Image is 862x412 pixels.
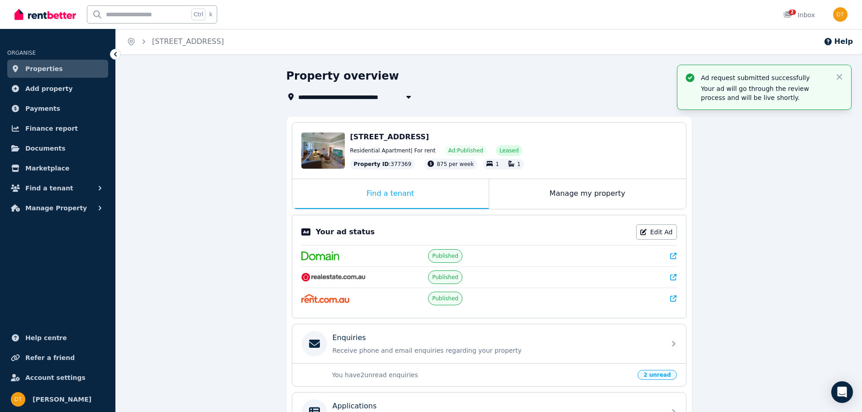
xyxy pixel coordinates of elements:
[448,147,483,154] span: Ad: Published
[495,161,499,167] span: 1
[301,273,366,282] img: RealEstate.com.au
[292,324,686,363] a: EnquiriesReceive phone and email enquiries regarding your property
[25,352,75,363] span: Refer a friend
[636,224,677,240] a: Edit Ad
[25,83,73,94] span: Add property
[789,9,796,15] span: 2
[301,251,339,260] img: Domain.com.au
[432,295,458,302] span: Published
[25,163,69,174] span: Marketplace
[25,143,66,154] span: Documents
[701,73,828,82] p: Ad request submitted successfully
[500,147,519,154] span: Leased
[7,119,108,137] a: Finance report
[191,9,205,20] span: Ctrl
[333,332,366,343] p: Enquiries
[292,179,489,209] div: Find a tenant
[7,99,108,118] a: Payments
[25,63,63,74] span: Properties
[350,133,429,141] span: [STREET_ADDRESS]
[432,252,458,260] span: Published
[7,60,108,78] a: Properties
[638,370,676,380] span: 2 unread
[209,11,212,18] span: k
[437,161,474,167] span: 875 per week
[824,36,853,47] button: Help
[7,349,108,367] a: Refer a friend
[25,183,73,194] span: Find a tenant
[7,139,108,157] a: Documents
[7,159,108,177] a: Marketplace
[25,372,86,383] span: Account settings
[489,179,686,209] div: Manage my property
[14,8,76,21] img: RentBetter
[316,227,375,237] p: Your ad status
[333,346,660,355] p: Receive phone and email enquiries regarding your property
[301,294,350,303] img: Rent.com.au
[783,10,815,19] div: Inbox
[7,50,36,56] span: ORGANISE
[11,392,25,407] img: Dominic Thomson
[7,329,108,347] a: Help centre
[517,161,521,167] span: 1
[350,147,436,154] span: Residential Apartment | For rent
[354,161,389,168] span: Property ID
[333,401,377,412] p: Applications
[25,332,67,343] span: Help centre
[833,7,848,22] img: Dominic Thomson
[701,84,828,102] p: Your ad will go through the review process and will be live shortly.
[7,179,108,197] button: Find a tenant
[7,199,108,217] button: Manage Property
[7,80,108,98] a: Add property
[7,369,108,387] a: Account settings
[332,370,633,379] p: You have 2 unread enquiries
[350,159,415,170] div: : 377369
[432,274,458,281] span: Published
[33,394,91,405] span: [PERSON_NAME]
[25,203,87,213] span: Manage Property
[25,103,60,114] span: Payments
[25,123,78,134] span: Finance report
[286,69,399,83] h1: Property overview
[152,37,224,46] a: [STREET_ADDRESS]
[831,381,853,403] div: Open Intercom Messenger
[116,29,235,54] nav: Breadcrumb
